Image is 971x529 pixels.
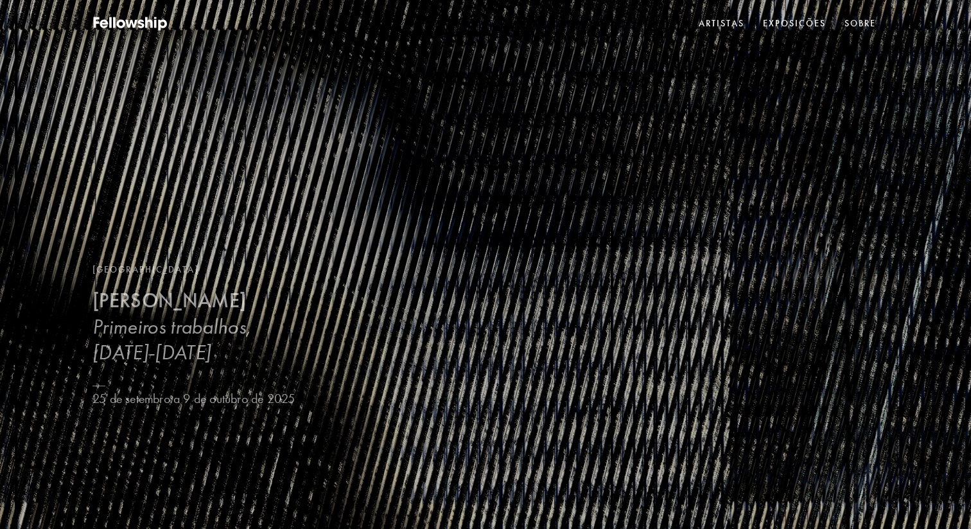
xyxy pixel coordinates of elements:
[92,288,246,313] font: [PERSON_NAME]
[92,391,295,406] font: 25 de setembro a 9 de outubro de 2025
[842,14,879,33] a: Sobre
[760,14,829,33] a: Exposições
[763,18,827,29] font: Exposições
[844,18,877,29] font: Sobre
[696,14,748,33] a: Artistas
[699,18,745,29] font: Artistas
[92,264,199,275] font: [GEOGRAPHIC_DATA]
[92,263,322,407] a: [GEOGRAPHIC_DATA][PERSON_NAME]Primeiros trabalhos, [DATE]-[DATE]25 de setembro a 9 de outubro de ...
[92,314,250,364] font: Primeiros trabalhos, [DATE]-[DATE]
